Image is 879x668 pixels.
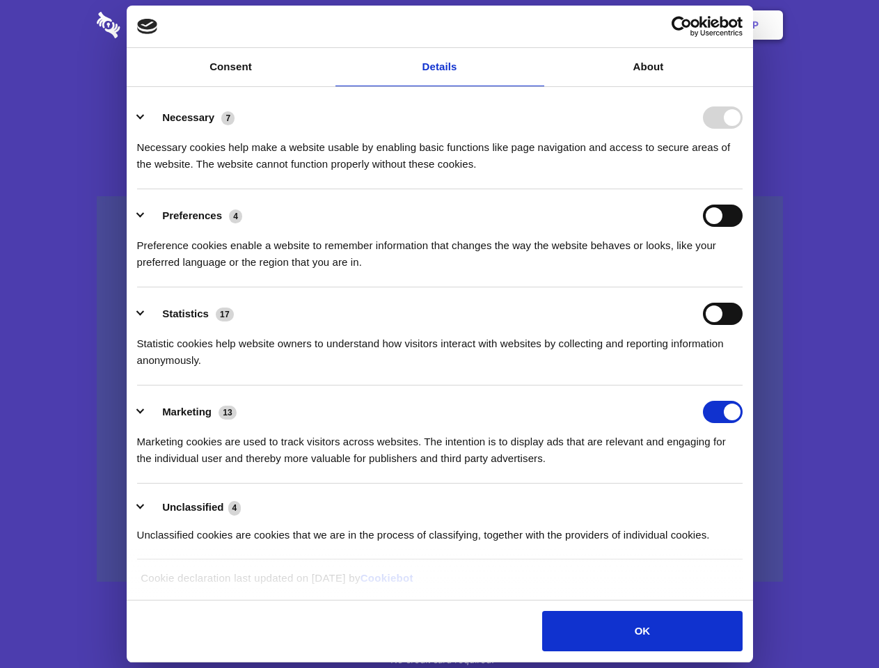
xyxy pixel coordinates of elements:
img: logo-wordmark-white-trans-d4663122ce5f474addd5e946df7df03e33cb6a1c49d2221995e7729f52c070b2.svg [97,12,216,38]
a: Consent [127,48,335,86]
div: Marketing cookies are used to track visitors across websites. The intention is to display ads tha... [137,423,743,467]
a: Pricing [409,3,469,47]
div: Statistic cookies help website owners to understand how visitors interact with websites by collec... [137,325,743,369]
label: Statistics [162,308,209,319]
button: Statistics (17) [137,303,243,325]
label: Marketing [162,406,212,417]
div: Preference cookies enable a website to remember information that changes the way the website beha... [137,227,743,271]
h4: Auto-redaction of sensitive data, encrypted data sharing and self-destructing private chats. Shar... [97,127,783,173]
div: Unclassified cookies are cookies that we are in the process of classifying, together with the pro... [137,516,743,543]
button: Marketing (13) [137,401,246,423]
span: 13 [219,406,237,420]
a: Usercentrics Cookiebot - opens in a new window [621,16,743,37]
a: About [544,48,753,86]
a: Cookiebot [361,572,413,584]
h1: Eliminate Slack Data Loss. [97,63,783,113]
label: Necessary [162,111,214,123]
button: Necessary (7) [137,106,244,129]
a: Contact [564,3,628,47]
span: 7 [221,111,235,125]
span: 4 [229,209,242,223]
iframe: Drift Widget Chat Controller [809,598,862,651]
a: Wistia video thumbnail [97,196,783,582]
div: Necessary cookies help make a website usable by enabling basic functions like page navigation and... [137,129,743,173]
img: logo [137,19,158,34]
button: OK [542,611,742,651]
div: Cookie declaration last updated on [DATE] by [130,570,749,597]
label: Preferences [162,209,222,221]
button: Unclassified (4) [137,499,250,516]
span: 17 [216,308,234,321]
a: Details [335,48,544,86]
button: Preferences (4) [137,205,251,227]
span: 4 [228,501,241,515]
a: Login [631,3,692,47]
